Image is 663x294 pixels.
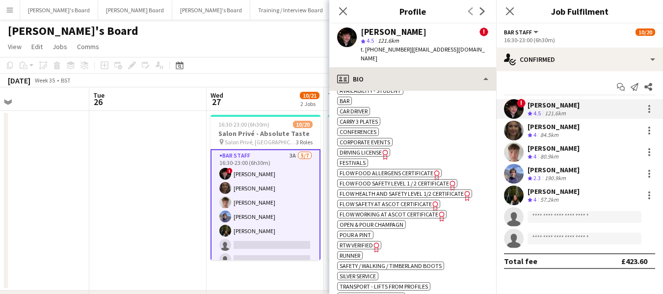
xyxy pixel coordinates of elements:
h1: [PERSON_NAME]'s Board [8,24,138,38]
div: 2 Jobs [300,100,319,107]
span: t. [PHONE_NUMBER] [361,46,412,53]
app-card-role: BAR STAFF3A5/716:30-23:00 (6h30m)![PERSON_NAME][PERSON_NAME][PERSON_NAME][PERSON_NAME][PERSON_NAME] [211,149,320,270]
button: [PERSON_NAME]'s Board [20,0,98,20]
span: 27 [209,96,223,107]
span: Driving License [340,149,382,156]
div: Total fee [504,256,537,266]
span: 4 [533,153,536,160]
span: Tue [93,91,105,100]
div: [PERSON_NAME] [528,187,580,196]
div: 57.2km [538,196,560,204]
span: 121.6km [376,37,401,44]
div: [PERSON_NAME] [528,101,580,109]
span: Transport - Lifts from Profiles [340,283,428,290]
span: Week 35 [32,77,57,84]
span: Comms [77,42,99,51]
span: 16:30-23:00 (6h30m) [218,121,269,128]
div: [PERSON_NAME] [361,27,426,36]
a: Edit [27,40,47,53]
span: RTW Verified [340,241,373,249]
div: Bio [329,67,496,91]
a: Comms [73,40,103,53]
span: 10/21 [300,92,319,99]
h3: Salon Privé - Absolute Taste [211,129,320,138]
span: Wed [211,91,223,100]
span: View [8,42,22,51]
h3: Job Fulfilment [496,5,663,18]
span: Pour a Pint [340,231,371,239]
span: ! [479,27,488,36]
span: BAR STAFF [504,28,532,36]
span: Jobs [53,42,67,51]
span: ! [517,99,526,107]
span: ! [227,168,233,174]
span: Silver Service [340,272,376,280]
span: 10/20 [293,121,313,128]
div: 190.9km [543,174,568,183]
span: 2.3 [533,174,541,182]
span: bar [340,97,349,105]
span: Flow Food Allergens Certificate [340,169,433,177]
h3: Salon Privé - Absolute Taste [328,129,438,138]
a: View [4,40,26,53]
div: [DATE] [8,76,30,85]
button: Training / Interview Board [250,0,331,20]
span: Flow Working At Ascot Certificate [340,211,438,218]
span: 4.5 [533,109,541,117]
app-job-card: 16:00-01:00 (9h) (Fri)9/36Salon Privé - Absolute Taste Salon Privé, [GEOGRAPHIC_DATA]3 Roles TEAM... [328,115,438,260]
span: 4 [533,131,536,138]
app-card-role: TEAM LEADER1I3/616:00-01:00 (9h)[PERSON_NAME][PERSON_NAME]![PERSON_NAME] [328,156,438,260]
span: Salon Privé, [GEOGRAPHIC_DATA] [225,138,296,146]
span: 28 [326,96,340,107]
span: Thu [328,91,340,100]
div: 84.5km [538,131,560,139]
span: 26 [92,96,105,107]
span: Runner [340,252,360,259]
span: Availability - Student [340,87,401,94]
span: Flow Safety At Ascot Certificate [340,200,432,208]
app-job-card: 16:30-23:00 (6h30m)10/20Salon Privé - Absolute Taste Salon Privé, [GEOGRAPHIC_DATA]3 RolesBAR STA... [211,115,320,260]
a: Jobs [49,40,71,53]
div: 80.9km [538,153,560,161]
div: [PERSON_NAME] [528,144,580,153]
span: Festivals [340,159,366,166]
span: Car Driver [340,107,368,115]
span: 3 Roles [296,138,313,146]
span: 10/20 [636,28,655,36]
div: Confirmed [496,48,663,71]
span: 4 [533,196,536,203]
button: [PERSON_NAME]'s Board [172,0,250,20]
span: Flow Health and Safety Level 1/2 Certificate [340,190,464,197]
span: Safety / Walking / Timberland Boots [340,262,442,269]
button: [PERSON_NAME] Board [98,0,172,20]
span: Carry 3 Plates [340,118,378,125]
span: 4.5 [367,37,374,44]
span: Conferences [340,128,376,135]
span: | [EMAIL_ADDRESS][DOMAIN_NAME] [361,46,485,62]
div: £423.60 [621,256,647,266]
div: 121.6km [543,109,568,118]
button: BAR STAFF [504,28,540,36]
span: Flow Food Safety Level 1 / 2 Certificate [340,180,449,187]
span: Edit [31,42,43,51]
div: BST [61,77,71,84]
h3: Profile [329,5,496,18]
div: [PERSON_NAME] [528,165,580,174]
span: Open & Pour Champagn [340,221,403,228]
span: Corporate Events [340,138,390,146]
div: 16:30-23:00 (6h30m) [504,36,655,44]
div: [PERSON_NAME] [528,122,580,131]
